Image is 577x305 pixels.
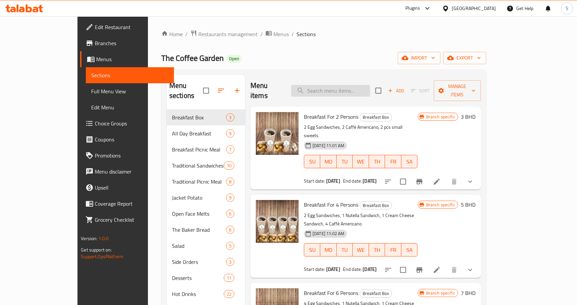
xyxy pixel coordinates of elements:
span: Side Orders [172,258,226,266]
button: sort-choices [380,174,396,190]
div: All Day Breakfast9 [167,125,245,141]
span: The Coffee Garden [161,50,224,66]
div: Hot Drinks22 [167,286,245,302]
span: Breakfast Box [360,290,392,297]
img: Breakfast For 4 Persons [256,200,299,243]
span: Add [387,87,405,95]
span: 8 [226,179,234,185]
span: Menus [273,30,289,38]
button: FR [385,243,401,257]
a: Menus [80,51,174,67]
span: WE [355,157,366,167]
div: Side Orders3 [167,254,245,270]
span: Coverage Report [95,200,169,208]
a: Upsell [80,180,174,196]
div: items [226,210,234,218]
button: MO [320,155,337,168]
span: Open [226,56,242,62]
span: Sections [91,71,169,79]
span: [DATE] 11:01 AM [310,142,347,149]
span: 11 [224,275,234,281]
button: export [443,52,486,64]
button: WE [353,243,369,257]
li: / [185,30,188,38]
span: Jacket Potato [172,194,226,202]
button: TU [337,243,353,257]
div: Salad [172,242,226,250]
button: TH [369,155,385,168]
button: delete [446,262,462,278]
div: The Baker Bread [172,226,226,234]
div: Open [226,55,242,63]
div: items [224,162,234,170]
a: Edit menu item [433,266,441,274]
span: Desserts [172,274,224,282]
button: SA [401,155,418,168]
span: Traditional Picnic Meal [172,178,226,186]
span: Sections [297,30,316,38]
span: Traditional Sandwiches [172,162,224,170]
li: / [292,30,294,38]
span: Select all sections [199,84,213,98]
div: items [226,178,234,186]
span: All Day Breakfast [172,129,226,137]
div: Breakfast Picnic Meal [172,145,226,154]
h2: Menu sections [169,81,203,101]
button: TU [337,155,353,168]
span: 9 [226,195,234,201]
span: Start date: [304,177,325,185]
span: Breakfast Box [360,202,392,209]
a: Grocery Checklist [80,212,174,228]
a: Support.OpsPlatform [81,252,123,261]
span: Breakfast For 4 Persons [304,200,358,210]
span: SA [404,157,415,167]
button: Add [385,86,407,96]
div: items [226,129,234,137]
span: Edit Menu [91,103,169,111]
span: Coupons [95,135,169,143]
a: Edit menu item [433,178,441,186]
b: [DATE] [326,177,340,185]
span: FR [388,245,399,255]
span: 22 [224,291,234,297]
span: Select section first [407,86,434,96]
button: Branch-specific-item [411,262,427,278]
button: Branch-specific-item [411,174,427,190]
span: Menu disclaimer [95,168,169,176]
a: Coverage Report [80,196,174,212]
span: Sort sections [213,83,229,99]
li: / [260,30,263,38]
span: Branch specific [423,202,458,208]
span: 10 [224,163,234,169]
span: SA [404,245,415,255]
button: WE [353,155,369,168]
span: Full Menu View [91,87,169,95]
span: Menus [96,55,169,63]
span: Hot Drinks [172,290,224,298]
button: show more [462,262,478,278]
a: Sections [86,67,174,83]
a: Coupons [80,131,174,147]
a: Choice Groups [80,115,174,131]
span: S [566,5,568,12]
div: Desserts11 [167,270,245,286]
span: End date: [343,177,362,185]
button: Manage items [434,80,481,101]
button: SA [401,243,418,257]
span: SU [307,157,318,167]
span: 6 [226,227,234,233]
div: Breakfast Box [360,113,392,121]
span: 3 [226,259,234,265]
span: Add item [385,86,407,96]
b: [DATE] [326,265,340,274]
a: Edit Menu [86,99,174,115]
span: Open Face Melts [172,210,226,218]
button: show more [462,174,478,190]
span: 6 [226,211,234,217]
svg: Show Choices [466,178,474,186]
span: [DATE] 11:02 AM [310,230,347,237]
